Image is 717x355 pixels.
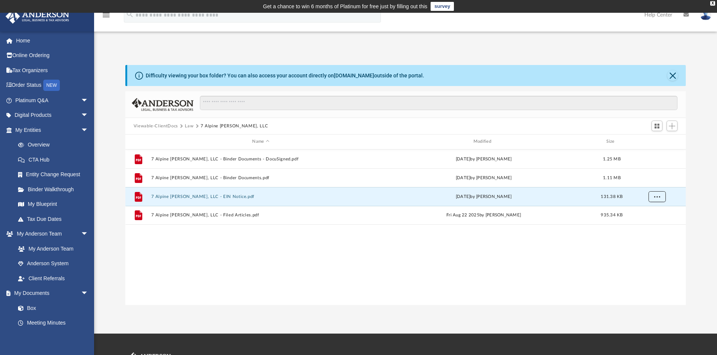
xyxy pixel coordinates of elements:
input: Search files and folders [200,96,677,110]
span: arrow_drop_down [81,227,96,242]
a: CTA Hub [11,152,100,167]
a: survey [431,2,454,11]
button: Viewable-ClientDocs [134,123,178,130]
a: [DOMAIN_NAME] [334,73,374,79]
button: Add [667,121,678,131]
img: User Pic [700,9,711,20]
button: 7 Alpine [PERSON_NAME], LLC - Binder Documents.pdf [151,175,370,180]
div: close [710,1,715,6]
span: [DATE] [455,194,470,198]
a: Meeting Minutes [11,316,96,331]
a: Home [5,33,100,48]
span: [DATE] [455,175,470,180]
a: Overview [11,137,100,153]
div: by [PERSON_NAME] [374,156,593,162]
a: My Anderson Team [11,241,92,256]
a: menu [102,14,111,20]
span: arrow_drop_down [81,108,96,123]
button: 7 Alpine [PERSON_NAME], LLC - Binder Documents - DocuSigned.pdf [151,157,370,162]
a: Anderson System [11,256,96,271]
span: 935.34 KB [601,213,623,217]
a: Client Referrals [11,271,96,286]
button: 7 Alpine [PERSON_NAME], LLC [201,123,268,130]
span: 131.38 KB [601,194,623,198]
button: 7 Alpine [PERSON_NAME], LLC - EIN Notice.pdf [151,194,370,199]
a: Digital Productsarrow_drop_down [5,108,100,123]
a: My Entitiesarrow_drop_down [5,122,100,137]
button: 7 Alpine [PERSON_NAME], LLC - Filed Articles.pdf [151,213,370,218]
span: arrow_drop_down [81,286,96,301]
div: Fri Aug 22 2025 by [PERSON_NAME] [374,212,593,219]
span: arrow_drop_down [81,93,96,108]
a: My Blueprint [11,197,96,212]
span: arrow_drop_down [81,122,96,138]
div: id [129,138,148,145]
a: Binder Walkthrough [11,182,100,197]
a: Tax Due Dates [11,211,100,227]
button: More options [648,191,665,202]
img: Anderson Advisors Platinum Portal [3,9,72,24]
a: Entity Change Request [11,167,100,182]
div: id [630,138,683,145]
span: 1.11 MB [603,175,621,180]
a: Platinum Q&Aarrow_drop_down [5,93,100,108]
a: Online Ordering [5,48,100,63]
span: [DATE] [455,157,470,161]
a: Order StatusNEW [5,78,100,93]
a: My Documentsarrow_drop_down [5,286,96,301]
div: Get a chance to win 6 months of Platinum for free just by filling out this [263,2,428,11]
a: Box [11,301,92,316]
div: NEW [43,80,60,91]
a: My Anderson Teamarrow_drop_down [5,227,96,242]
div: by [PERSON_NAME] [374,193,593,200]
div: Difficulty viewing your box folder? You can also access your account directly on outside of the p... [146,72,424,80]
div: grid [125,150,686,305]
span: 1.25 MB [603,157,621,161]
div: by [PERSON_NAME] [374,174,593,181]
a: Tax Organizers [5,63,100,78]
div: Size [597,138,627,145]
button: Law [185,123,193,130]
i: search [126,10,134,18]
div: Name [151,138,370,145]
div: Modified [374,138,594,145]
i: menu [102,11,111,20]
button: Switch to Grid View [652,121,663,131]
button: Close [667,70,678,81]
